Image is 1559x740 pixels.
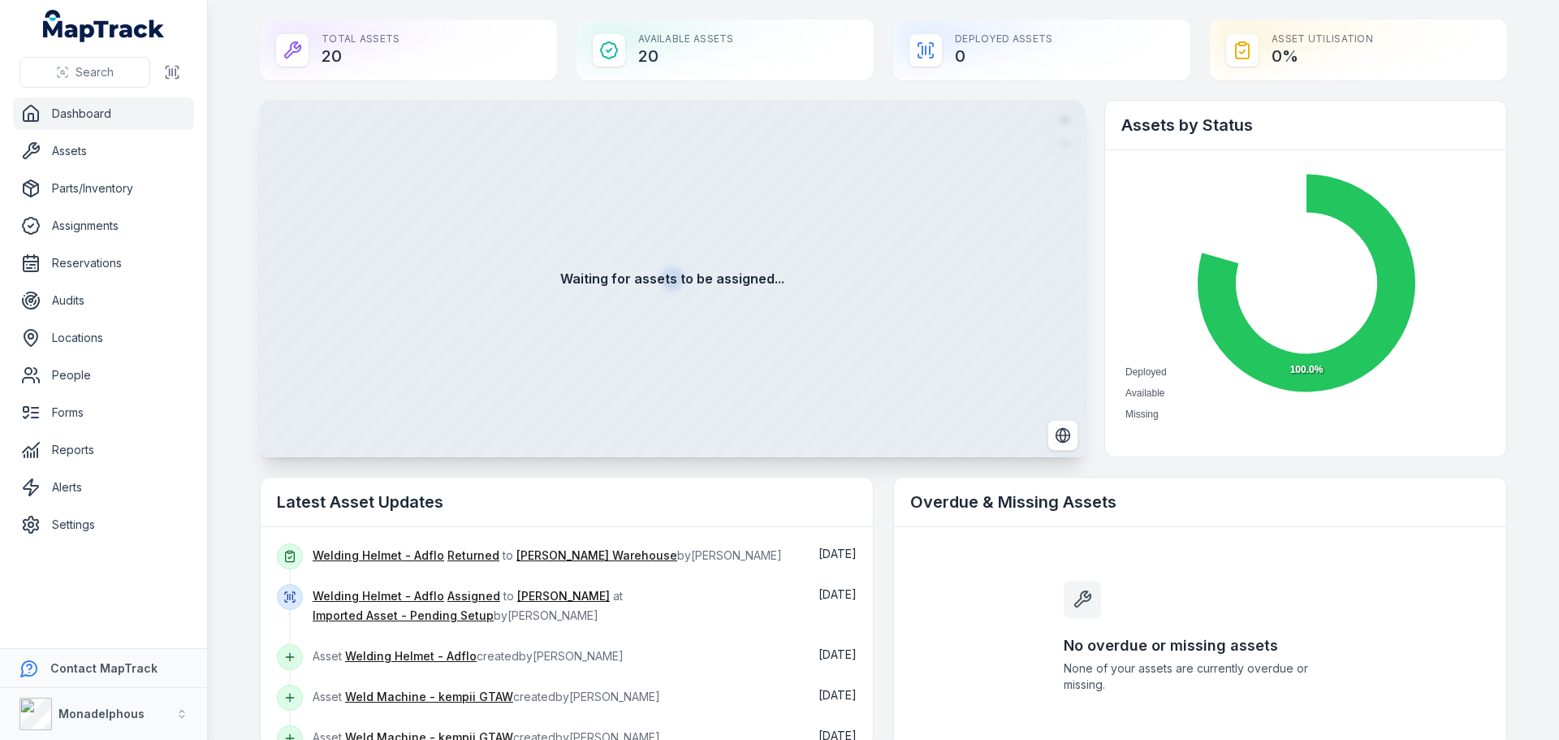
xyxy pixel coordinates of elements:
[13,247,194,279] a: Reservations
[818,647,857,661] span: [DATE]
[13,359,194,392] a: People
[50,661,158,675] strong: Contact MapTrack
[13,322,194,354] a: Locations
[818,647,857,661] time: 9/25/2025, 10:27:11 AM
[560,269,784,288] strong: Waiting for assets to be assigned...
[19,57,150,88] button: Search
[13,434,194,466] a: Reports
[1125,409,1159,420] span: Missing
[818,587,857,601] span: [DATE]
[1125,366,1167,378] span: Deployed
[313,690,660,703] span: Asset created by [PERSON_NAME]
[818,587,857,601] time: 9/25/2025, 10:27:50 AM
[76,64,114,80] span: Search
[43,10,165,42] a: MapTrack
[13,508,194,541] a: Settings
[13,97,194,130] a: Dashboard
[345,689,513,705] a: Weld Machine - kempii GTAW
[313,589,623,622] span: to at by [PERSON_NAME]
[818,688,857,702] span: [DATE]
[313,588,444,604] a: Welding Helmet - Adflo
[1047,420,1078,451] button: Switch to Satellite View
[818,547,857,560] time: 9/25/2025, 10:28:31 AM
[910,491,1490,513] h2: Overdue & Missing Assets
[58,707,145,721] strong: Monadelphous
[313,548,782,562] span: to by [PERSON_NAME]
[516,547,677,564] a: [PERSON_NAME] Warehouse
[517,588,610,604] a: [PERSON_NAME]
[1121,114,1490,136] h2: Assets by Status
[13,396,194,429] a: Forms
[313,547,444,564] a: Welding Helmet - Adflo
[13,135,194,167] a: Assets
[1064,660,1337,693] span: None of your assets are currently overdue or missing.
[13,210,194,242] a: Assignments
[277,491,857,513] h2: Latest Asset Updates
[13,172,194,205] a: Parts/Inventory
[818,547,857,560] span: [DATE]
[13,284,194,317] a: Audits
[818,688,857,702] time: 9/19/2025, 11:49:49 AM
[447,547,499,564] a: Returned
[1125,387,1164,399] span: Available
[1064,634,1337,657] h3: No overdue or missing assets
[13,471,194,504] a: Alerts
[345,648,477,664] a: Welding Helmet - Adflo
[313,649,624,663] span: Asset created by [PERSON_NAME]
[313,608,494,624] a: Imported Asset - Pending Setup
[447,588,500,604] a: Assigned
